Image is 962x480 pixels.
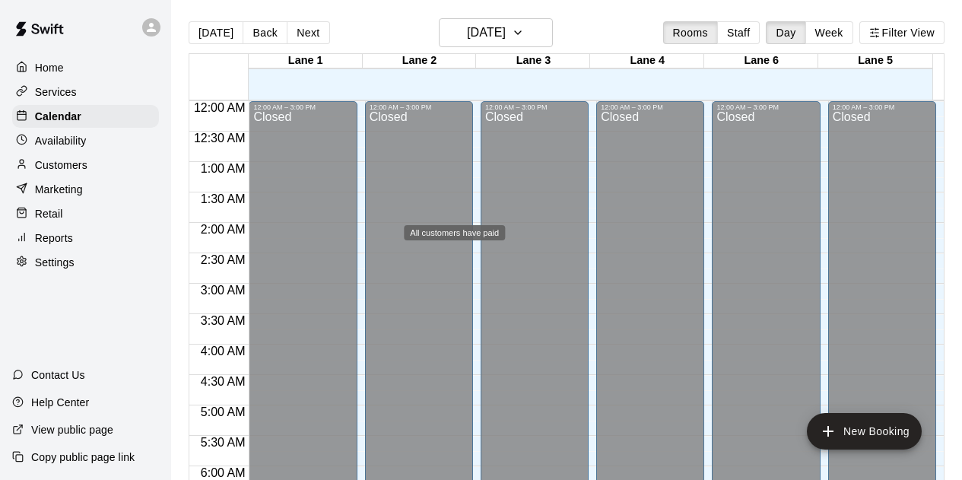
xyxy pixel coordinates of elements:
[663,21,718,44] button: Rooms
[807,413,922,450] button: add
[35,230,73,246] p: Reports
[818,54,932,68] div: Lane 5
[253,103,352,111] div: 12:00 AM – 3:00 PM
[197,466,249,479] span: 6:00 AM
[35,206,63,221] p: Retail
[197,345,249,358] span: 4:00 AM
[35,84,77,100] p: Services
[12,202,159,225] a: Retail
[12,56,159,79] a: Home
[189,21,243,44] button: [DATE]
[404,225,505,240] div: All customers have paid
[197,162,249,175] span: 1:00 AM
[249,54,363,68] div: Lane 1
[766,21,805,44] button: Day
[31,422,113,437] p: View public page
[370,103,468,111] div: 12:00 AM – 3:00 PM
[190,132,249,145] span: 12:30 AM
[197,314,249,327] span: 3:30 AM
[197,253,249,266] span: 2:30 AM
[12,129,159,152] a: Availability
[197,405,249,418] span: 5:00 AM
[704,54,818,68] div: Lane 6
[476,54,590,68] div: Lane 3
[35,157,87,173] p: Customers
[485,103,584,111] div: 12:00 AM – 3:00 PM
[716,103,815,111] div: 12:00 AM – 3:00 PM
[35,255,75,270] p: Settings
[197,223,249,236] span: 2:00 AM
[31,367,85,383] p: Contact Us
[197,192,249,205] span: 1:30 AM
[590,54,704,68] div: Lane 4
[12,251,159,274] a: Settings
[197,375,249,388] span: 4:30 AM
[859,21,945,44] button: Filter View
[601,103,700,111] div: 12:00 AM – 3:00 PM
[12,154,159,176] a: Customers
[12,227,159,250] a: Reports
[467,22,506,43] h6: [DATE]
[35,60,64,75] p: Home
[439,18,553,47] button: [DATE]
[31,450,135,465] p: Copy public page link
[35,182,83,197] p: Marketing
[805,21,853,44] button: Week
[363,54,477,68] div: Lane 2
[12,105,159,128] a: Calendar
[197,436,249,449] span: 5:30 AM
[717,21,760,44] button: Staff
[287,21,329,44] button: Next
[243,21,287,44] button: Back
[12,81,159,103] a: Services
[190,101,249,114] span: 12:00 AM
[197,284,249,297] span: 3:00 AM
[12,178,159,201] a: Marketing
[35,109,81,124] p: Calendar
[31,395,89,410] p: Help Center
[35,133,87,148] p: Availability
[833,103,932,111] div: 12:00 AM – 3:00 PM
